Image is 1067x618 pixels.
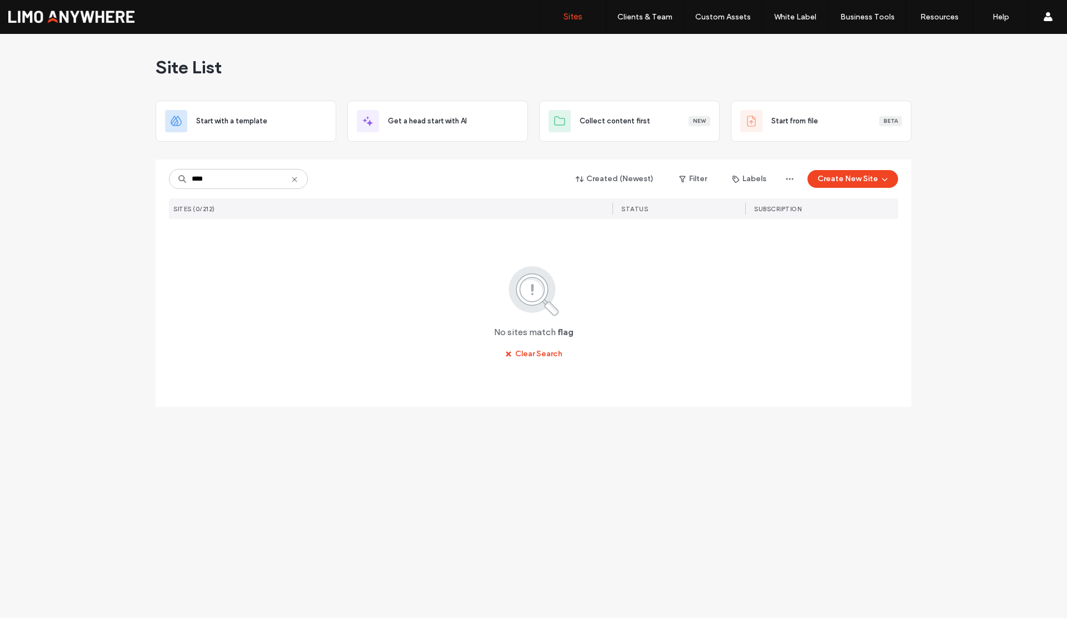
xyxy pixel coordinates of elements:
span: flag [557,326,574,338]
span: Start with a template [196,116,267,127]
button: Create New Site [807,170,898,188]
label: Business Tools [840,12,895,22]
div: Start from fileBeta [731,101,911,142]
span: Collect content first [580,116,650,127]
label: Help [993,12,1009,22]
span: No sites match [494,326,556,338]
span: STATUS [621,205,648,213]
span: Site List [156,56,222,78]
button: Filter [668,170,718,188]
div: Start with a template [156,101,336,142]
span: Help [26,8,48,18]
div: Collect content firstNew [539,101,720,142]
button: Clear Search [495,345,572,363]
label: Custom Assets [695,12,751,22]
label: White Label [774,12,816,22]
span: Start from file [771,116,818,127]
label: Sites [564,12,582,22]
button: Labels [722,170,776,188]
span: SITES (0/212) [173,205,215,213]
div: New [689,116,710,126]
span: SUBSCRIPTION [754,205,801,213]
label: Resources [920,12,959,22]
button: Created (Newest) [566,170,664,188]
div: Beta [879,116,902,126]
img: search.svg [493,264,574,317]
div: Get a head start with AI [347,101,528,142]
label: Clients & Team [617,12,672,22]
span: Get a head start with AI [388,116,467,127]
